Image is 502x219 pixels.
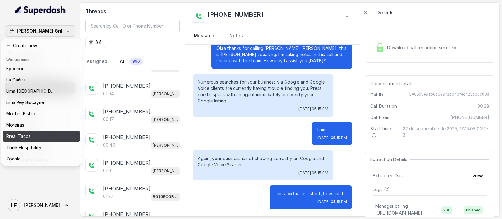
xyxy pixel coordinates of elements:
p: [PERSON_NAME] Grill [17,27,64,35]
p: Moreiras [6,121,24,129]
p: Rreal Tacos [6,133,31,140]
p: Lima Key Biscayne [6,99,44,106]
p: Zocalo [6,155,21,163]
p: Mojitos Bistro [6,110,35,117]
p: La Cañita [6,76,26,84]
div: [PERSON_NAME] Grill [1,39,82,166]
p: Think Hospitality [6,144,41,151]
button: Create new [3,40,80,51]
button: [PERSON_NAME] Grill [5,25,75,37]
p: Kyochon [6,65,24,72]
p: Lima [GEOGRAPHIC_DATA] [6,87,56,95]
header: Workspaces [3,54,80,64]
